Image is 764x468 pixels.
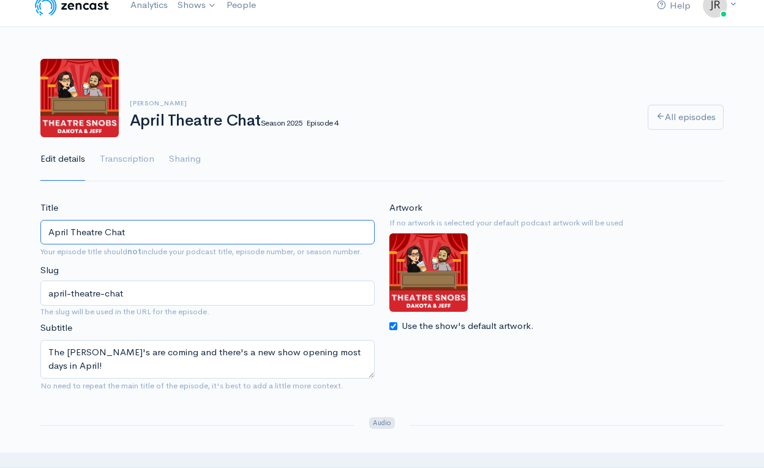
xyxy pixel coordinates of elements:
[40,201,58,215] label: Title
[40,263,59,277] label: Slug
[402,319,534,333] label: Use the show's default artwork.
[40,450,79,464] label: Audio file
[40,306,375,318] small: The slug will be used in the URL for the episode.
[40,137,85,181] a: Edit details
[169,137,201,181] a: Sharing
[100,137,154,181] a: Transcription
[130,112,633,130] h1: April Theatre Chat
[389,217,724,229] small: If no artwork is selected your default podcast artwork will be used
[130,100,633,107] h6: [PERSON_NAME]
[40,321,72,335] label: Subtitle
[40,340,375,379] textarea: The [PERSON_NAME]'s are coming and there's a new show opening most days in April!
[127,246,141,257] strong: not
[40,220,375,245] input: What is the episode's title?
[306,118,338,128] small: Episode 4
[648,105,724,130] a: All episodes
[40,246,362,257] small: Your episode title should include your podcast title, episode number, or season number.
[40,380,343,391] small: No need to repeat the main title of the episode, it's best to add a little more context.
[261,118,302,128] small: Season 2025
[389,201,422,215] label: Artwork
[40,281,375,306] input: title-of-episode
[369,417,394,429] span: Audio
